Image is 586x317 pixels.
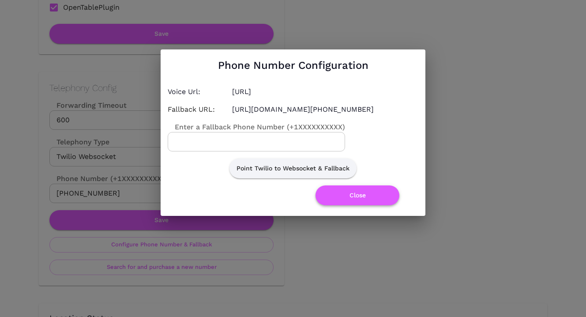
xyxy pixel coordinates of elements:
h4: [URL][DOMAIN_NAME][PHONE_NUMBER] [232,104,418,115]
button: Close [316,185,399,205]
h4: Voice Url: [168,87,225,97]
p: Fallback URL: [168,104,225,115]
button: Point Twilio to Websocket & Fallback [229,158,357,178]
label: Enter a Fallback Phone Number (+1XXXXXXXXXX) [168,122,345,132]
h4: [URL] [232,87,418,97]
h1: Phone Number Configuration [218,57,368,74]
